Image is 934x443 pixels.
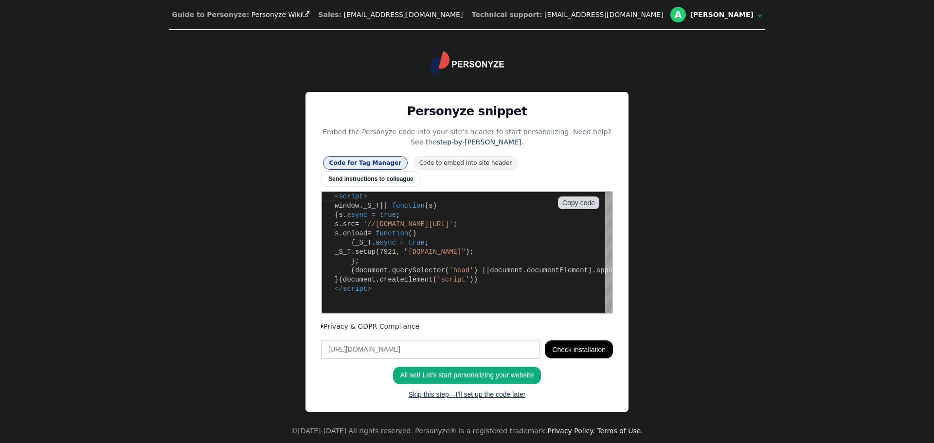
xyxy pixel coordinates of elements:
[597,427,643,435] a: Terms of Use.
[57,84,110,91] span: createElement
[291,419,643,443] center: ©[DATE]-[DATE] All rights reserved. Personyze® is a registered trademark.
[690,11,755,19] div: [PERSON_NAME]
[54,84,57,91] span: .
[57,56,74,64] span: 7921
[13,28,17,36] span: s
[430,51,504,75] img: logo.svg
[74,56,78,64] span: ,
[33,47,50,54] span: _S_T
[558,196,599,209] button: Copy code
[168,74,200,82] span: document
[321,127,613,147] p: Embed the Personyze code into your site’s header to start personalizing. Need help? See the
[251,11,309,18] a: Personyze Wiki
[41,0,45,8] span: >
[413,156,518,170] li: Code to embed into site header
[131,28,135,36] span: ;
[86,47,103,54] span: true
[205,74,266,82] span: documentElement
[402,386,533,403] a: Skip this step—I'll set up the code later
[41,10,58,18] span: _S_T
[74,19,78,27] span: ;
[17,19,20,27] span: s
[321,320,419,334] a: Privacy & GDPR Compliance
[13,93,21,101] span: </
[321,323,323,330] span: 
[123,74,127,82] span: (
[57,10,66,18] span: ||
[103,10,107,18] span: (
[13,37,17,45] span: s
[21,28,33,36] span: src
[33,56,54,64] span: setup
[33,74,66,82] span: document
[144,56,152,64] span: );
[127,74,151,82] span: 'head'
[670,7,686,22] div: A
[201,74,205,82] span: .
[17,28,20,36] span: .
[13,56,29,64] span: _S_T
[57,19,74,27] span: true
[472,11,542,18] b: Technical support:
[29,47,33,54] span: {
[54,47,74,54] span: async
[321,171,421,187] button: Send instructions to colleague
[29,56,33,64] span: .
[17,0,41,8] span: script
[29,65,37,73] span: };
[107,10,110,18] span: s
[66,74,70,82] span: .
[41,28,131,36] span: '//[DOMAIN_NAME][URL]'
[547,427,595,435] a: Privacy Policy.
[25,19,45,27] span: async
[172,11,250,18] b: Guide to Personyze:
[21,37,45,45] span: onload
[757,12,762,19] span: 
[70,74,123,82] span: querySelector
[45,93,49,101] span: >
[111,10,115,18] span: )
[70,10,103,18] span: function
[54,37,86,45] span: function
[13,10,37,18] span: window
[103,47,107,54] span: ;
[29,74,33,82] span: (
[160,74,168,82] span: ||
[54,56,57,64] span: (
[147,84,156,91] span: ))
[50,47,54,54] span: .
[544,11,664,18] a: [EMAIL_ADDRESS][DOMAIN_NAME]
[21,84,54,91] span: document
[13,19,17,27] span: {
[78,47,82,54] span: =
[86,37,94,45] span: ()
[37,10,41,18] span: .
[344,11,463,18] a: [EMAIL_ADDRESS][DOMAIN_NAME]
[266,74,274,82] span: ).
[393,367,540,384] a: All set! Let's start personalizing your website
[321,103,613,120] h1: Personyze snippet
[115,84,147,91] span: 'script'
[152,74,156,82] span: )
[17,37,20,45] span: .
[303,11,309,18] span: 
[45,37,49,45] span: =
[21,19,25,27] span: .
[13,0,17,8] span: <
[21,93,45,101] span: script
[111,84,115,91] span: (
[437,138,523,146] a: step-by-[PERSON_NAME].
[318,11,341,18] b: Sales:
[33,28,37,36] span: =
[323,156,408,170] li: Code for Tag Manager
[274,74,319,82] span: appendChild
[50,19,54,27] span: =
[545,340,613,358] button: Check installation
[13,84,21,91] span: }(
[82,56,144,64] span: "[DOMAIN_NAME]"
